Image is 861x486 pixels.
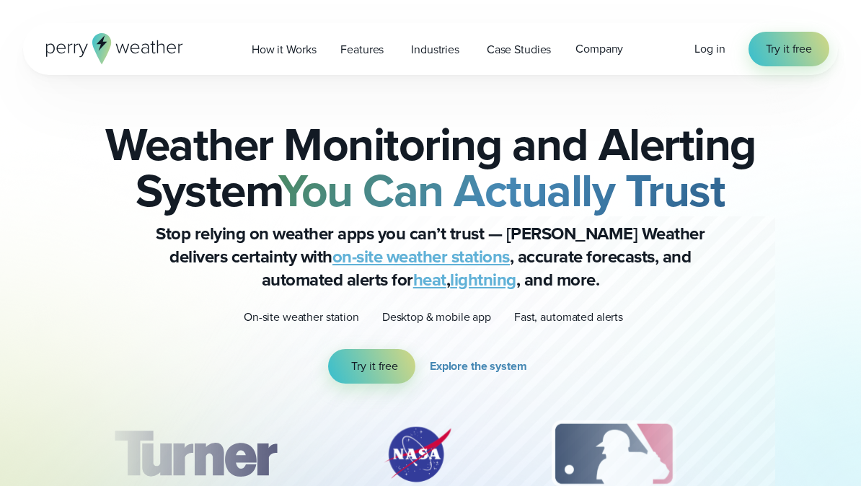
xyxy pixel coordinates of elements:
a: Try it free [749,32,829,66]
p: Desktop & mobile app [382,309,491,326]
span: Log in [694,40,725,57]
h2: Weather Monitoring and Alerting System [93,121,768,213]
a: How it Works [239,35,328,64]
p: On-site weather station [244,309,359,326]
span: Industries [411,41,459,58]
span: Try it free [766,40,812,58]
a: Log in [694,40,725,58]
span: Case Studies [487,41,551,58]
a: Explore the system [430,349,533,384]
span: How it Works [252,41,316,58]
a: Case Studies [474,35,563,64]
span: Explore the system [430,358,527,375]
strong: You Can Actually Trust [278,156,725,224]
span: Features [340,41,384,58]
span: Try it free [351,358,397,375]
p: Stop relying on weather apps you can’t trust — [PERSON_NAME] Weather delivers certainty with , ac... [142,222,719,291]
a: heat [413,267,446,293]
a: lightning [450,267,516,293]
a: Try it free [328,349,415,384]
a: on-site weather stations [332,244,510,270]
span: Company [575,40,623,58]
p: Fast, automated alerts [514,309,623,326]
